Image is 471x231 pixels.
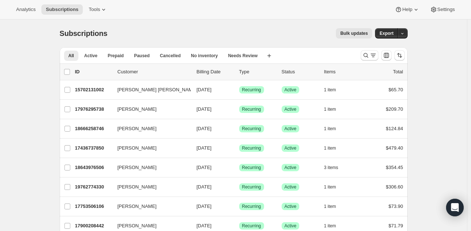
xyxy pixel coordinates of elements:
p: 18666258746 [75,125,112,132]
span: Recurring [242,223,261,229]
span: [DATE] [197,145,212,151]
span: Active [285,184,297,190]
button: 3 items [324,162,346,173]
button: Bulk updates [336,28,372,38]
span: Analytics [16,7,36,12]
button: [PERSON_NAME] [113,201,186,212]
span: [DATE] [197,184,212,190]
span: Export [379,30,393,36]
span: Help [402,7,412,12]
span: $73.90 [389,203,403,209]
button: Customize table column order and visibility [381,50,392,60]
span: $354.45 [386,165,403,170]
button: Subscriptions [41,4,83,15]
button: [PERSON_NAME] [113,123,186,135]
span: Cancelled [160,53,181,59]
span: $71.79 [389,223,403,228]
p: Customer [118,68,191,76]
p: 18643976506 [75,164,112,171]
button: [PERSON_NAME] [PERSON_NAME] [113,84,186,96]
p: 17436737850 [75,144,112,152]
button: Create new view [263,51,275,61]
span: $65.70 [389,87,403,92]
span: 1 item [324,203,336,209]
span: $479.40 [386,145,403,151]
span: [PERSON_NAME] [118,222,157,230]
span: $124.84 [386,126,403,131]
span: 1 item [324,126,336,132]
p: 17753506106 [75,203,112,210]
div: 18643976506[PERSON_NAME][DATE]SuccessRecurringSuccessActive3 items$354.45 [75,162,403,173]
span: [PERSON_NAME] [118,106,157,113]
span: Prepaid [108,53,124,59]
span: 1 item [324,184,336,190]
button: [PERSON_NAME] [113,142,186,154]
button: 1 item [324,182,344,192]
div: 17900208442[PERSON_NAME][DATE]SuccessRecurringSuccessActive1 item$71.79 [75,221,403,231]
button: Analytics [12,4,40,15]
span: $306.60 [386,184,403,190]
span: [DATE] [197,87,212,92]
span: Subscriptions [46,7,78,12]
p: Status [282,68,318,76]
span: Active [285,106,297,112]
p: 19762774330 [75,183,112,191]
p: Total [393,68,403,76]
span: Recurring [242,203,261,209]
span: [PERSON_NAME] [118,144,157,152]
span: All [68,53,74,59]
span: Active [285,126,297,132]
span: $209.70 [386,106,403,112]
span: Recurring [242,126,261,132]
span: [DATE] [197,106,212,112]
div: Type [239,68,276,76]
span: Settings [437,7,455,12]
div: Items [324,68,361,76]
span: Active [285,223,297,229]
button: [PERSON_NAME] [113,162,186,173]
span: Active [285,145,297,151]
span: 1 item [324,106,336,112]
span: [PERSON_NAME] [PERSON_NAME] [118,86,197,93]
span: Active [285,87,297,93]
span: 1 item [324,223,336,229]
span: [PERSON_NAME] [118,125,157,132]
span: Recurring [242,87,261,93]
span: [PERSON_NAME] [118,183,157,191]
span: Active [84,53,97,59]
span: Bulk updates [340,30,368,36]
button: 1 item [324,124,344,134]
p: ID [75,68,112,76]
span: Active [285,203,297,209]
div: IDCustomerBilling DateTypeStatusItemsTotal [75,68,403,76]
p: 17976295738 [75,106,112,113]
span: [DATE] [197,203,212,209]
span: 1 item [324,145,336,151]
button: 1 item [324,201,344,212]
span: 1 item [324,87,336,93]
span: Recurring [242,106,261,112]
span: Active [285,165,297,170]
div: Open Intercom Messenger [446,199,464,216]
span: [DATE] [197,126,212,131]
div: 19762774330[PERSON_NAME][DATE]SuccessRecurringSuccessActive1 item$306.60 [75,182,403,192]
div: 18666258746[PERSON_NAME][DATE]SuccessRecurringSuccessActive1 item$124.84 [75,124,403,134]
button: Sort the results [394,50,405,60]
p: 17900208442 [75,222,112,230]
button: [PERSON_NAME] [113,181,186,193]
button: [PERSON_NAME] [113,103,186,115]
button: Search and filter results [361,50,378,60]
div: 17976295738[PERSON_NAME][DATE]SuccessRecurringSuccessActive1 item$209.70 [75,104,403,114]
button: 1 item [324,221,344,231]
button: Tools [84,4,112,15]
span: Paused [134,53,150,59]
span: Recurring [242,165,261,170]
div: 17753506106[PERSON_NAME][DATE]SuccessRecurringSuccessActive1 item$73.90 [75,201,403,212]
span: [PERSON_NAME] [118,164,157,171]
div: 15702131002[PERSON_NAME] [PERSON_NAME][DATE]SuccessRecurringSuccessActive1 item$65.70 [75,85,403,95]
span: Recurring [242,145,261,151]
span: [PERSON_NAME] [118,203,157,210]
span: Recurring [242,184,261,190]
button: 1 item [324,85,344,95]
span: 3 items [324,165,338,170]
